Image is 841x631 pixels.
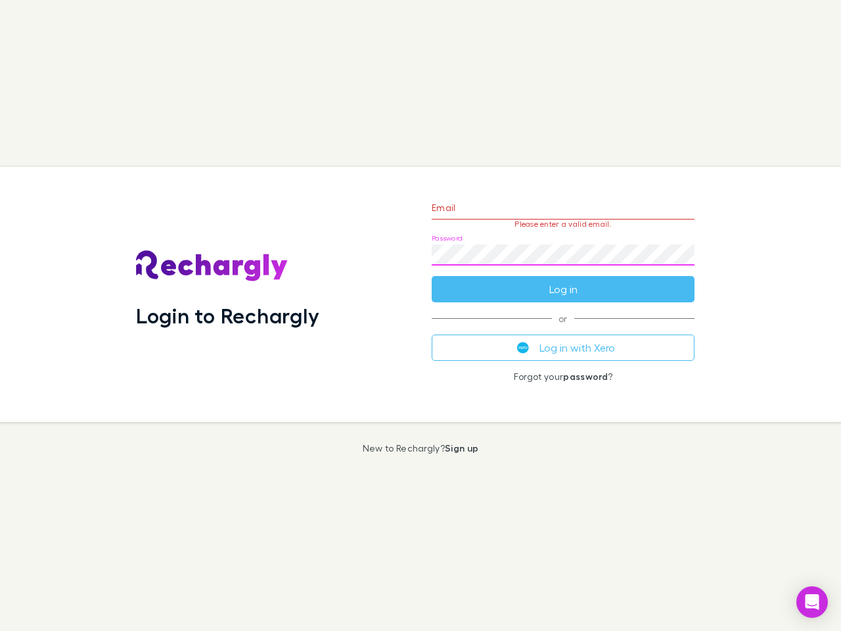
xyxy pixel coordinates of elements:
[432,318,694,319] span: or
[563,371,608,382] a: password
[445,442,478,454] a: Sign up
[432,371,694,382] p: Forgot your ?
[432,276,694,302] button: Log in
[432,220,694,229] p: Please enter a valid email.
[136,303,319,328] h1: Login to Rechargly
[363,443,479,454] p: New to Rechargly?
[517,342,529,354] img: Xero's logo
[432,233,463,243] label: Password
[432,335,694,361] button: Log in with Xero
[796,586,828,618] div: Open Intercom Messenger
[136,250,288,282] img: Rechargly's Logo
